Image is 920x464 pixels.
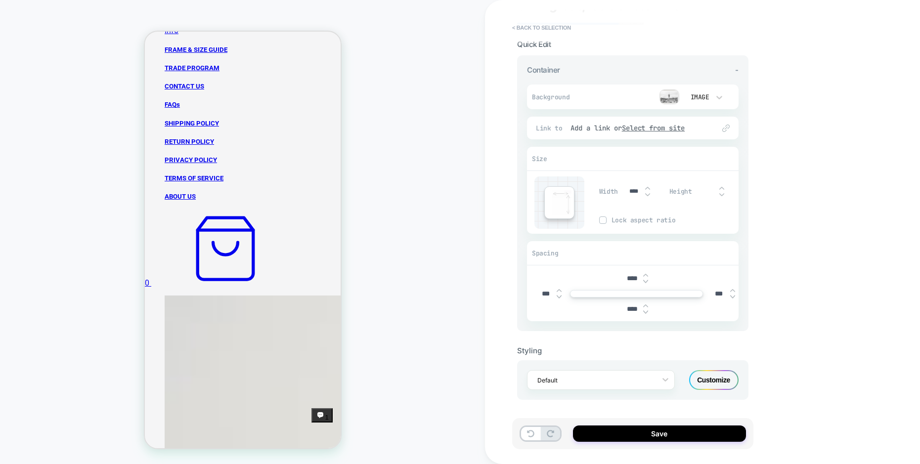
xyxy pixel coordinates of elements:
[20,69,35,77] a: FAQs
[669,187,692,196] span: Height
[20,143,79,150] a: TERMS OF SERVICE
[167,377,188,409] inbox-online-store-chat: Shopify online store chat
[643,280,648,284] img: down
[689,93,709,101] div: Image
[517,40,551,49] span: Quick Edit
[735,65,739,75] span: -
[643,304,648,308] img: up
[719,186,724,190] img: up
[532,155,547,163] span: Size
[552,190,571,215] img: edit
[730,295,735,299] img: down
[659,89,679,104] img: preview
[20,51,59,58] a: CONTACT US
[557,289,562,293] img: up
[507,20,576,36] button: < Back to selection
[645,193,650,197] img: down
[622,124,685,132] u: Select from site
[20,33,75,40] a: TRADE PROGRAM
[643,273,648,277] img: up
[527,65,560,75] span: Container
[643,310,648,314] img: down
[532,249,558,257] span: Spacing
[722,125,730,132] img: edit
[20,161,51,169] a: ABOUT US
[20,14,83,22] a: FRAME & SIZE GUIDE
[20,106,69,114] a: RETURN POLICY
[517,346,748,355] div: Styling
[570,124,705,132] div: Add a link or
[730,289,735,293] img: up
[536,124,566,132] span: Link to
[612,216,739,224] span: Lock aspect ratio
[20,88,74,95] a: SHIPPING POLICY
[599,187,618,196] span: Width
[645,186,650,190] img: up
[557,295,562,299] img: down
[719,193,724,197] img: down
[20,125,72,132] a: PRIVACY POLICY
[532,93,581,101] span: Background
[573,425,746,442] button: Save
